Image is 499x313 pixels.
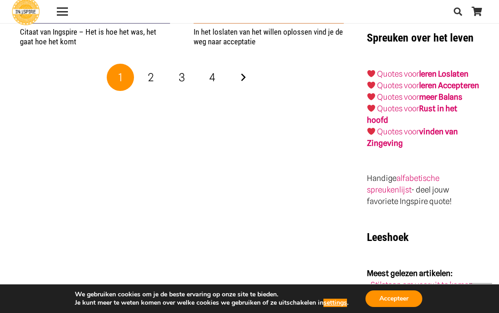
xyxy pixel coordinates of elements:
[50,6,74,17] a: Menu
[367,269,453,278] strong: Meest gelezen artikelen:
[367,31,474,44] strong: Spreuken over het leven
[367,70,375,78] img: ❤
[377,69,419,78] a: Quotes voor
[419,81,479,90] a: leren Accepteren
[209,71,215,84] span: 4
[148,71,154,84] span: 2
[75,299,348,307] p: Je kunt meer te weten komen over welke cookies we gebruiken of ze uitschakelen in .
[367,104,375,112] img: ❤
[419,69,469,78] a: leren Loslaten
[179,71,185,84] span: 3
[469,283,492,306] a: Terug naar top
[365,290,422,307] button: Accepteer
[367,173,480,207] p: Handige - deel jouw favoriete Ingspire quote!
[194,27,343,46] a: In het loslaten van het willen oplossen vind je de weg naar acceptatie
[20,27,156,46] a: Citaat van Ingspire – Het is hoe het was, het gaat hoe het komt
[367,81,375,89] img: ❤
[367,174,439,194] a: alfabetische spreukenlijst
[118,71,122,84] span: 1
[367,127,375,135] img: ❤
[137,64,165,91] a: Pagina 2
[367,104,457,125] a: Quotes voorRust in het hoofd
[367,93,375,101] img: ❤
[377,92,462,102] a: Quotes voormeer Balans
[367,127,458,148] a: Quotes voorvinden van Zingeving
[107,64,134,91] span: Pagina 1
[168,64,195,91] a: Pagina 3
[199,64,226,91] a: Pagina 4
[75,290,348,299] p: We gebruiken cookies om je de beste ervaring op onze site te bieden.
[419,92,462,102] strong: meer Balans
[371,280,473,289] a: Stilstaan om vooruit te komen
[323,299,347,307] button: settings
[367,231,408,244] strong: Leeshoek
[377,81,419,90] a: Quotes voor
